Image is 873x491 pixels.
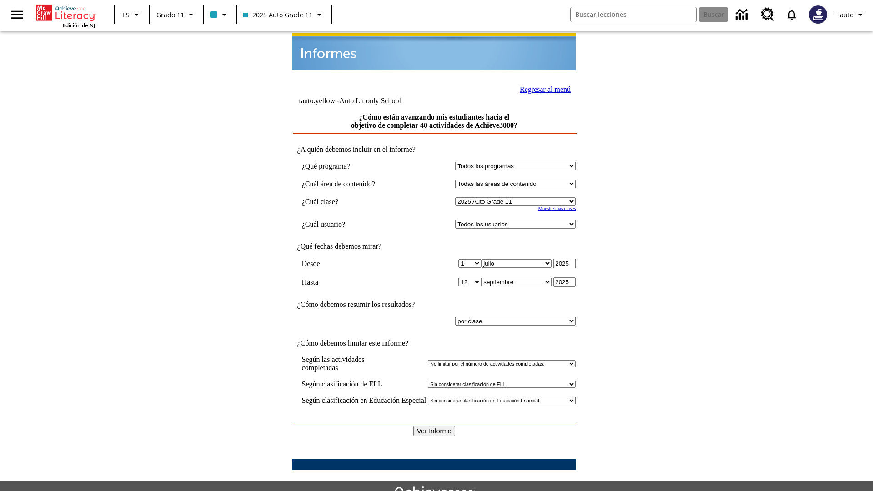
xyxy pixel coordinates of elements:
span: Tauto [836,10,853,20]
a: Muestre más clases [538,206,576,211]
td: ¿Cómo debemos resumir los resultados? [293,301,576,309]
span: Edición de NJ [63,22,95,29]
td: ¿Qué programa? [302,162,403,170]
a: Centro de información [730,2,755,27]
a: Centro de recursos, Se abrirá en una pestaña nueva. [755,2,780,27]
td: ¿Qué fechas debemos mirar? [293,242,576,251]
span: ES [122,10,130,20]
td: Desde [302,259,403,268]
a: Regresar al menú [520,85,571,93]
td: ¿Cuál usuario? [302,220,403,229]
img: header [292,33,576,70]
button: Grado: Grado 11, Elige un grado [153,6,200,23]
button: El color de la clase es azul claro. Cambiar el color de la clase. [206,6,233,23]
button: Abrir el menú lateral [4,1,30,28]
nobr: Auto Lit only School [339,97,401,105]
span: Grado 11 [156,10,184,20]
button: Perfil/Configuración [833,6,869,23]
td: ¿Cuál clase? [302,197,403,206]
td: Según clasificación de ELL [302,380,426,388]
td: Según las actividades completadas [302,356,426,372]
img: Avatar [809,5,827,24]
button: Lenguaje: ES, Selecciona un idioma [117,6,146,23]
div: Portada [36,3,95,29]
td: ¿A quién debemos incluir en el informe? [293,145,576,154]
input: Buscar campo [571,7,696,22]
td: tauto.yellow - [299,97,466,105]
nobr: ¿Cuál área de contenido? [302,180,375,188]
td: ¿Cómo debemos limitar este informe? [293,339,576,347]
button: Clase: 2025 Auto Grade 11, Selecciona una clase [240,6,328,23]
input: Ver Informe [413,426,455,436]
td: Hasta [302,277,403,287]
a: Notificaciones [780,3,803,26]
td: Según clasificación en Educación Especial [302,396,426,405]
span: 2025 Auto Grade 11 [243,10,312,20]
button: Escoja un nuevo avatar [803,3,833,26]
a: ¿Cómo están avanzando mis estudiantes hacia el objetivo de completar 40 actividades de Achieve3000? [351,113,517,129]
